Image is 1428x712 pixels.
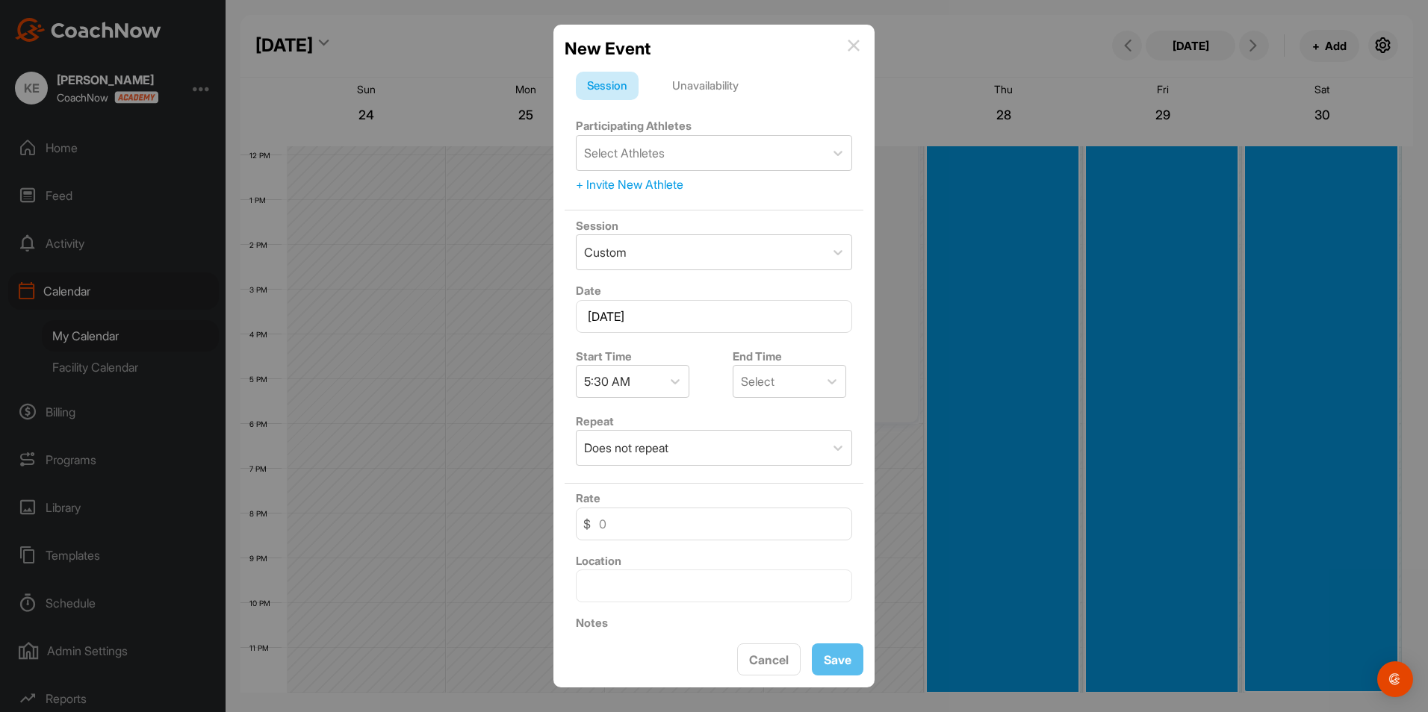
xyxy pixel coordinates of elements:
div: Unavailability [661,72,750,100]
span: $ [583,515,591,533]
img: info [848,40,860,51]
input: 0 [576,508,852,540]
h2: New Event [565,36,651,61]
div: 5:30 AM [584,372,630,390]
label: End Time [733,349,782,363]
label: Notes [576,616,608,630]
div: Open Intercom Messenger [1377,661,1413,697]
label: Repeat [576,414,614,428]
button: Save [812,643,863,675]
div: Select [741,372,774,390]
label: Location [576,554,621,568]
input: Select Date [576,300,852,333]
div: Custom [584,243,627,261]
label: Start Time [576,349,632,363]
label: Participating Athletes [576,119,692,133]
button: Cancel [737,643,801,675]
div: Session [576,72,639,100]
label: Rate [576,491,600,505]
div: Select Athletes [584,144,665,162]
div: Does not repeat [584,439,668,457]
label: Session [576,219,618,233]
div: + Invite New Athlete [576,175,852,193]
label: Date [576,284,601,298]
